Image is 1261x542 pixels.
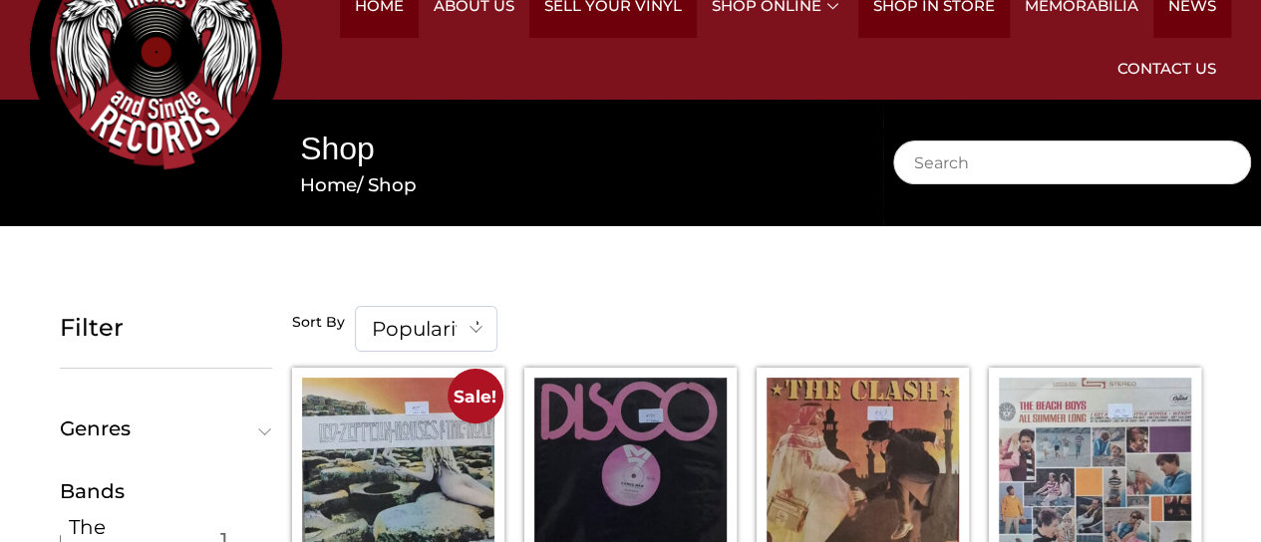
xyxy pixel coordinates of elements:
span: Popularity [355,306,497,352]
div: Bands [60,476,272,506]
input: Search [893,140,1252,184]
a: Home [300,173,357,196]
h5: Sort By [292,314,345,332]
span: Genres [60,418,263,438]
button: Genres [60,418,272,438]
span: Popularity [356,307,496,351]
h5: Filter [60,314,272,343]
nav: Breadcrumb [300,171,838,199]
h1: Shop [300,127,838,171]
span: Sale! [448,369,502,423]
a: Contact Us [1103,38,1231,101]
